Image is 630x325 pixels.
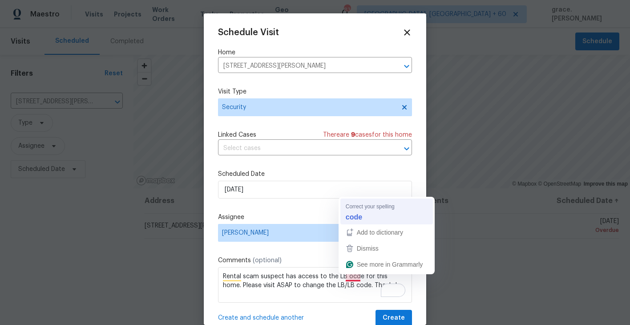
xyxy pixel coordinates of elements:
span: Close [402,28,412,37]
label: Comments [218,256,412,265]
button: Open [400,60,413,73]
span: There are case s for this home [323,130,412,139]
span: 9 [351,132,355,138]
label: Home [218,48,412,57]
span: (optional) [253,257,282,264]
span: Create [383,313,405,324]
label: Assignee [218,213,412,222]
input: Select cases [218,142,387,155]
span: Create and schedule another [218,313,304,322]
textarea: To enrich screen reader interactions, please activate Accessibility in Grammarly extension settings [218,267,412,303]
span: Security [222,103,395,112]
input: M/D/YYYY [218,181,412,199]
span: Linked Cases [218,130,256,139]
label: Visit Type [218,87,412,96]
span: [PERSON_NAME] [222,229,396,236]
span: Schedule Visit [218,28,279,37]
label: Scheduled Date [218,170,412,179]
input: Enter in an address [218,59,387,73]
button: Open [400,142,413,155]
